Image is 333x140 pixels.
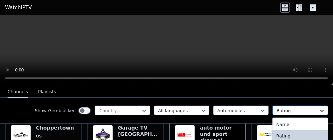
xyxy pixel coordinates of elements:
a: WatchIPTV [5,4,32,11]
span: US [36,134,42,139]
label: Show Geo-blocked [35,107,76,114]
div: Name [272,119,328,130]
h6: Choppertown [36,125,74,131]
button: Playlists [38,86,56,98]
h6: Garage TV [GEOGRAPHIC_DATA] [118,125,158,137]
button: Channels [8,86,28,98]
